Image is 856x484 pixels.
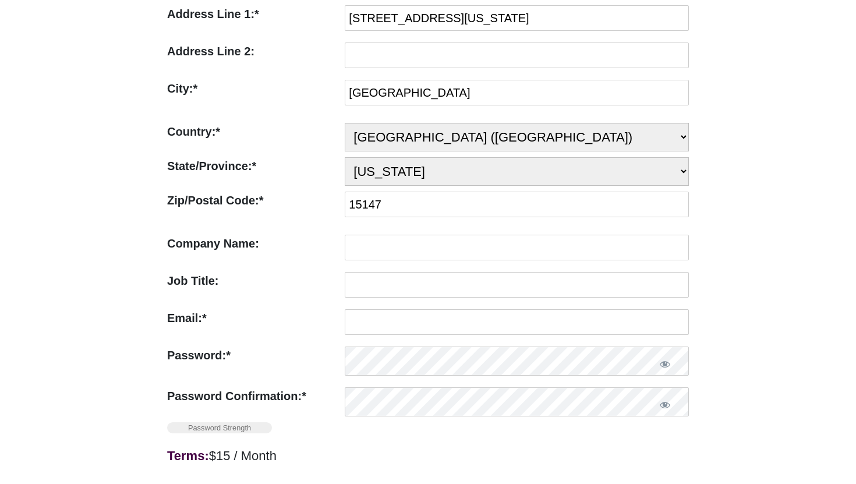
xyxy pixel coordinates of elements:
button: Show password [641,347,689,381]
strong: Terms: [167,448,209,463]
label: Job Title: [167,272,339,289]
label: City:* [167,80,339,97]
label: State/Province:* [167,157,339,175]
label: Zip/Postal Code:* [167,192,339,209]
label: Email:* [167,309,339,327]
label: Company Name: [167,235,339,252]
label: Country:* [167,123,339,140]
label: Address Line 2: [167,43,339,60]
select: State/Province [345,157,689,186]
label: Address Line 1:* [167,5,339,23]
label: Password Confirmation:* [167,387,339,405]
button: Show password [641,387,689,422]
label: Password:* [167,347,339,364]
span: Password Strength [167,422,272,433]
div: $15 / Month [167,445,689,467]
